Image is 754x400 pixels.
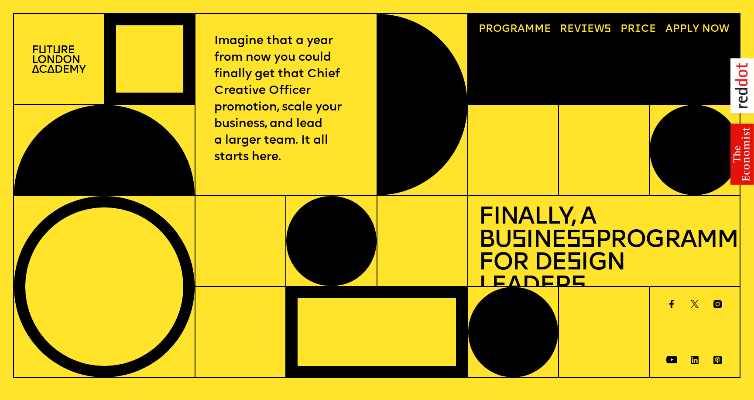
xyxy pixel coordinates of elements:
[555,19,617,40] a: Reviews
[566,229,595,253] span: ss
[214,33,357,166] p: Imagine that a year from now you could finally get that Chief Creative Officer promotion, scale y...
[518,24,525,34] span: a
[615,19,661,40] a: Price
[571,275,585,299] span: s
[660,19,734,40] a: Apply now
[566,252,581,276] span: s
[473,19,556,40] a: Programme
[479,207,729,298] h1: Finally, a Bu ine Programme for De ign Leader
[665,24,673,34] span: A
[511,229,526,253] span: s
